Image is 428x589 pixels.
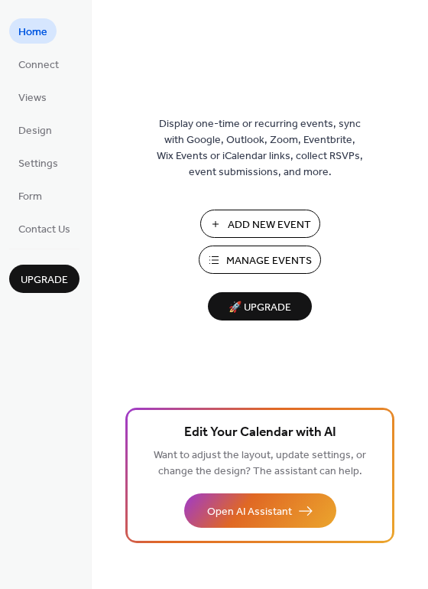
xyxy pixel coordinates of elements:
[9,216,79,241] a: Contact Us
[228,217,311,233] span: Add New Event
[9,183,51,208] a: Form
[199,246,321,274] button: Manage Events
[9,117,61,142] a: Design
[9,18,57,44] a: Home
[18,123,52,139] span: Design
[9,150,67,175] a: Settings
[18,222,70,238] span: Contact Us
[154,445,366,482] span: Want to adjust the layout, update settings, or change the design? The assistant can help.
[18,24,47,41] span: Home
[207,504,292,520] span: Open AI Assistant
[200,210,320,238] button: Add New Event
[9,84,56,109] a: Views
[217,298,303,318] span: 🚀 Upgrade
[18,189,42,205] span: Form
[184,493,336,528] button: Open AI Assistant
[18,156,58,172] span: Settings
[208,292,312,321] button: 🚀 Upgrade
[9,51,68,76] a: Connect
[21,272,68,288] span: Upgrade
[18,90,47,106] span: Views
[157,116,363,181] span: Display one-time or recurring events, sync with Google, Outlook, Zoom, Eventbrite, Wix Events or ...
[226,253,312,269] span: Manage Events
[9,265,79,293] button: Upgrade
[184,422,336,444] span: Edit Your Calendar with AI
[18,57,59,73] span: Connect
